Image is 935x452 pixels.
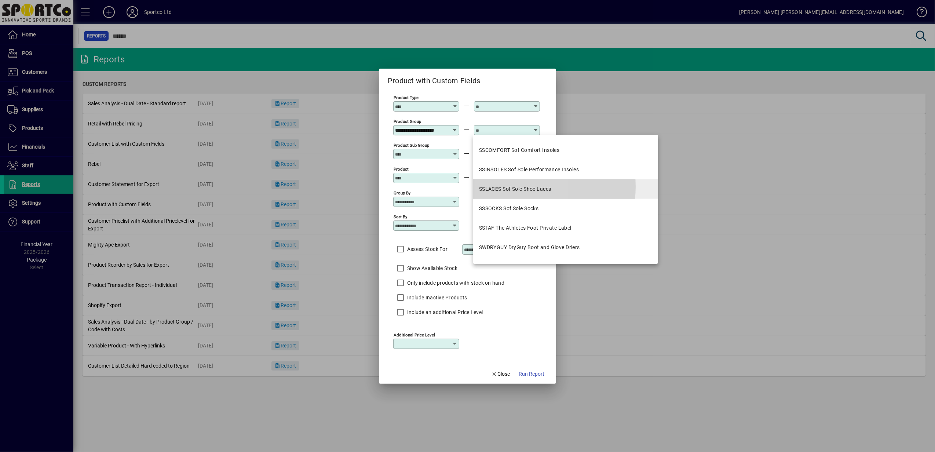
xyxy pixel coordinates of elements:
mat-label: Product Type [394,95,419,100]
mat-label: Group By [394,190,410,195]
div: SSTAF The Athletes Foot Private Label [479,224,571,232]
mat-option: SSTAF The Athletes Foot Private Label [473,218,658,238]
mat-label: Additional Price Level [394,332,435,337]
span: Close [491,370,510,378]
button: Run Report [516,368,547,381]
mat-option: SSCOMFORT Sof Comfort Insoles [473,141,658,160]
label: Include an additional Price Level [406,309,483,316]
button: Close [488,368,513,381]
mat-option: SWDRYGUY DryGuy Boot and Glove Driers [473,238,658,257]
mat-option: SWHOTTIES Little Hotties Winter Warmers [473,257,658,277]
mat-label: Product Sub Group [394,142,429,147]
div: SWHOTTIES Little Hotties Winter Warmers [479,263,581,271]
label: Include Inactive Products [406,294,467,301]
span: Run Report [519,370,544,378]
label: Show Available Stock [406,265,457,272]
label: Only include products with stock on hand [406,279,504,287]
div: SSLACES Sof Sole Shoe Laces [479,185,551,193]
mat-label: Sort By [394,214,407,219]
div: SSCOMFORT Sof Comfort Insoles [479,146,560,154]
div: SSINSOLES Sof Sole Performance Insoles [479,166,579,174]
mat-label: Product Group [394,119,421,124]
h2: Product with Custom Fields [379,69,489,87]
mat-option: SSLACES Sof Sole Shoe Laces [473,179,658,199]
mat-option: SSINSOLES Sof Sole Performance Insoles [473,160,658,179]
label: Assess Stock For [406,245,448,253]
div: SWDRYGUY DryGuy Boot and Glove Driers [479,244,580,251]
mat-option: SSSOCKS Sof Sole Socks [473,199,658,218]
mat-label: Product [394,166,409,171]
div: SSSOCKS Sof Sole Socks [479,205,539,212]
